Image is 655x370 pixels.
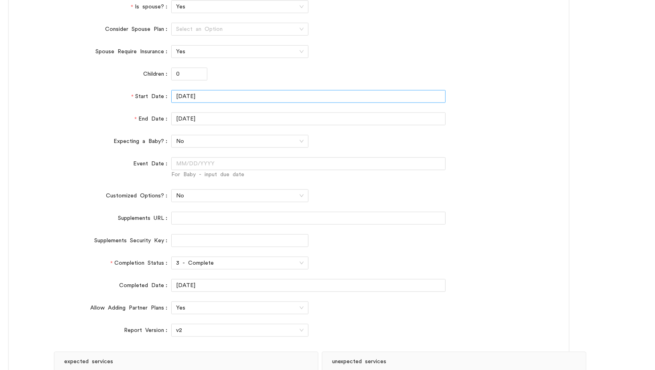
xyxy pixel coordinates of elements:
span: No [176,135,304,147]
label: Completion Status [110,257,171,269]
label: Expecting a Baby? [114,135,171,148]
label: Completed Date [119,279,171,292]
label: Spouse Require Insurance [95,45,171,58]
input: End Date [171,113,446,125]
span: No [176,190,304,202]
label: Consider Spouse Plan [105,23,171,36]
label: Start Date [131,90,171,103]
div: For Baby - input due date [171,170,446,180]
input: Supplements Security Key [171,234,308,247]
span: Yes [176,1,304,13]
input: Start Date [171,90,446,103]
input: Supplements URL [171,212,446,225]
span: v2 [176,324,304,336]
label: Is spouse? [131,0,171,13]
label: Allow Adding Partner Plans [90,302,171,314]
label: Supplements URL [118,212,171,225]
label: Supplements Security Key [94,234,171,247]
label: Event Date [133,157,171,170]
label: Report Version [124,324,171,337]
span: 3 - Complete [176,257,304,269]
label: Customized Options? [106,189,171,202]
input: Children [172,68,207,80]
input: Event Date [171,157,446,170]
label: End Date [134,113,171,125]
span: Yes [176,46,304,58]
span: Yes [176,302,304,314]
input: Completed Date [171,279,446,292]
label: Children [143,68,171,80]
